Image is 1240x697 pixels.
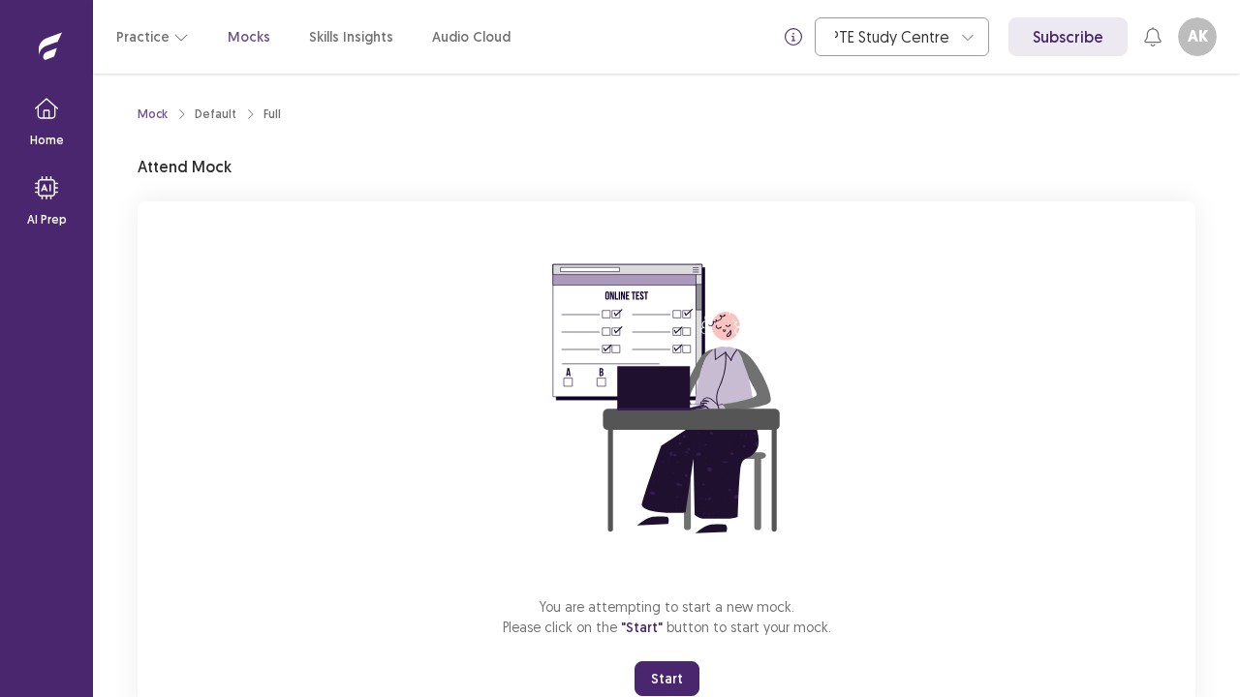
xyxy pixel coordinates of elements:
p: AI Prep [27,211,67,228]
a: Skills Insights [309,27,393,47]
div: PTE Study Centre [831,18,951,55]
button: Start [635,661,699,696]
a: Audio Cloud [432,27,511,47]
p: Home [30,132,64,149]
span: "Start" [621,619,663,636]
img: attend-mock [492,225,841,573]
nav: breadcrumb [138,106,281,123]
button: Practice [116,19,189,54]
div: Full [263,106,281,123]
a: Mock [138,106,168,123]
button: AK [1178,17,1217,56]
a: Mocks [228,27,270,47]
a: Subscribe [1008,17,1128,56]
div: Default [195,106,236,123]
p: You are attempting to start a new mock. Please click on the button to start your mock. [503,596,831,638]
button: info [776,19,811,54]
p: Attend Mock [138,155,232,178]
